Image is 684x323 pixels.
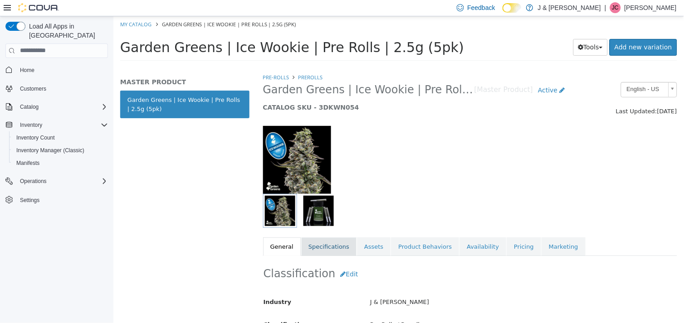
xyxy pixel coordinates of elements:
[13,158,43,169] a: Manifests
[150,305,195,312] span: Classification
[250,301,570,317] div: Pre-Rolls / Prerolls
[244,221,277,240] a: Assets
[13,145,88,156] a: Inventory Manager (Classic)
[222,250,249,266] button: Edit
[16,101,108,112] span: Catalog
[9,131,112,144] button: Inventory Count
[7,23,351,39] span: Garden Greens | Ice Wookie | Pre Rolls | 2.5g (5pk)
[16,83,50,94] a: Customers
[150,87,457,95] h5: CATALOG SKU - 3DKWN054
[538,2,601,13] p: J & [PERSON_NAME]
[13,132,108,143] span: Inventory Count
[49,5,183,11] span: Garden Greens | Ice Wookie | Pre Rolls | 2.5g (5pk)
[612,2,619,13] span: JC
[150,67,361,81] span: Garden Greens | Ice Wookie | Pre Rolls | 2.5g (5pk)
[278,221,346,240] a: Product Behaviors
[503,3,522,13] input: Dark Mode
[605,2,606,13] p: |
[16,176,50,187] button: Operations
[544,92,564,98] span: [DATE]
[9,157,112,169] button: Manifests
[460,23,495,39] button: Tools
[7,74,136,102] a: Garden Greens | Ice Wookie | Pre Rolls | 2.5g (5pk)
[5,60,108,230] nav: Complex example
[16,194,108,205] span: Settings
[16,195,43,206] a: Settings
[16,120,108,130] span: Inventory
[346,221,393,240] a: Availability
[2,175,112,188] button: Operations
[20,103,39,111] span: Catalog
[16,120,46,130] button: Inventory
[20,121,42,129] span: Inventory
[18,3,59,12] img: Cova
[503,92,544,98] span: Last Updated:
[508,66,564,81] a: English - US
[150,58,176,64] a: Pre-Rolls
[20,197,39,204] span: Settings
[20,85,46,92] span: Customers
[2,63,112,77] button: Home
[150,282,178,289] span: Industry
[16,65,38,76] a: Home
[150,221,187,240] a: General
[468,3,495,12] span: Feedback
[425,70,444,77] span: Active
[2,82,112,95] button: Customers
[496,23,564,39] a: Add new variation
[16,147,84,154] span: Inventory Manager (Classic)
[9,144,112,157] button: Inventory Manager (Classic)
[625,2,677,13] p: [PERSON_NAME]
[13,158,108,169] span: Manifests
[16,134,55,141] span: Inventory Count
[150,110,218,178] img: 150
[2,119,112,131] button: Inventory
[7,62,136,70] h5: MASTER PRODUCT
[16,83,108,94] span: Customers
[185,58,209,64] a: Prerolls
[150,250,564,266] h2: Classification
[420,66,457,82] a: Active
[13,132,59,143] a: Inventory Count
[13,145,108,156] span: Inventory Manager (Classic)
[428,221,472,240] a: Marketing
[2,101,112,113] button: Catalog
[7,5,38,11] a: My Catalog
[2,193,112,206] button: Settings
[20,67,34,74] span: Home
[25,22,108,40] span: Load All Apps in [GEOGRAPHIC_DATA]
[16,159,39,167] span: Manifests
[393,221,428,240] a: Pricing
[610,2,621,13] div: Jared Cooney
[361,70,420,77] small: [Master Product]
[16,101,42,112] button: Catalog
[188,221,243,240] a: Specifications
[20,178,47,185] span: Operations
[16,176,108,187] span: Operations
[16,64,108,76] span: Home
[250,278,570,294] div: J & [PERSON_NAME]
[508,66,552,80] span: English - US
